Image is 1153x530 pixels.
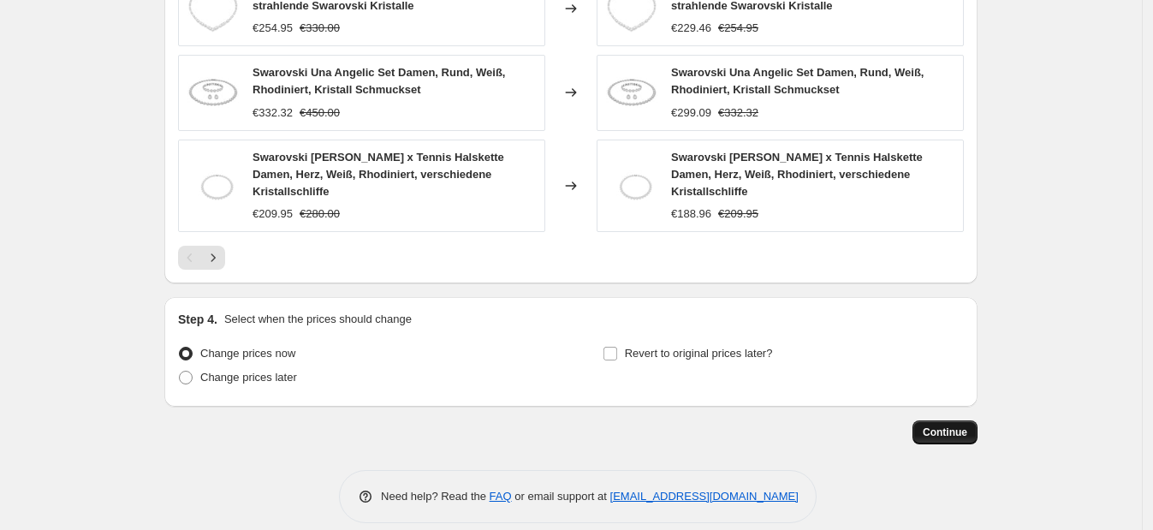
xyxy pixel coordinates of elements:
[512,490,610,503] span: or email support at
[610,490,799,503] a: [EMAIL_ADDRESS][DOMAIN_NAME]
[671,20,711,37] div: €229.46
[923,426,967,439] span: Continue
[300,205,340,223] strike: €280.00
[671,104,711,122] div: €299.09
[201,246,225,270] button: Next
[253,66,505,96] span: Swarovski Una Angelic Set Damen, Rund, Weiß, Rhodiniert, Kristall Schmuckset
[671,151,923,198] span: Swarovski [PERSON_NAME] x Tennis Halskette Damen, Herz, Weiß, Rhodiniert, verschiedene Kristallsc...
[187,67,239,118] img: 717QGfd4c6L_80x.jpg
[178,246,225,270] nav: Pagination
[187,160,239,211] img: 61jAy8tLkoL_80x.jpg
[606,67,657,118] img: 717QGfd4c6L_80x.jpg
[606,160,657,211] img: 61jAy8tLkoL_80x.jpg
[671,205,711,223] div: €188.96
[253,151,504,198] span: Swarovski [PERSON_NAME] x Tennis Halskette Damen, Herz, Weiß, Rhodiniert, verschiedene Kristallsc...
[671,66,924,96] span: Swarovski Una Angelic Set Damen, Rund, Weiß, Rhodiniert, Kristall Schmuckset
[224,311,412,328] p: Select when the prices should change
[912,420,978,444] button: Continue
[625,347,773,360] span: Revert to original prices later?
[253,205,293,223] div: €209.95
[253,104,293,122] div: €332.32
[718,20,758,37] strike: €254.95
[300,104,340,122] strike: €450.00
[253,20,293,37] div: €254.95
[200,347,295,360] span: Change prices now
[718,104,758,122] strike: €332.32
[178,311,217,328] h2: Step 4.
[718,205,758,223] strike: €209.95
[200,371,297,384] span: Change prices later
[300,20,340,37] strike: €330.00
[490,490,512,503] a: FAQ
[381,490,490,503] span: Need help? Read the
